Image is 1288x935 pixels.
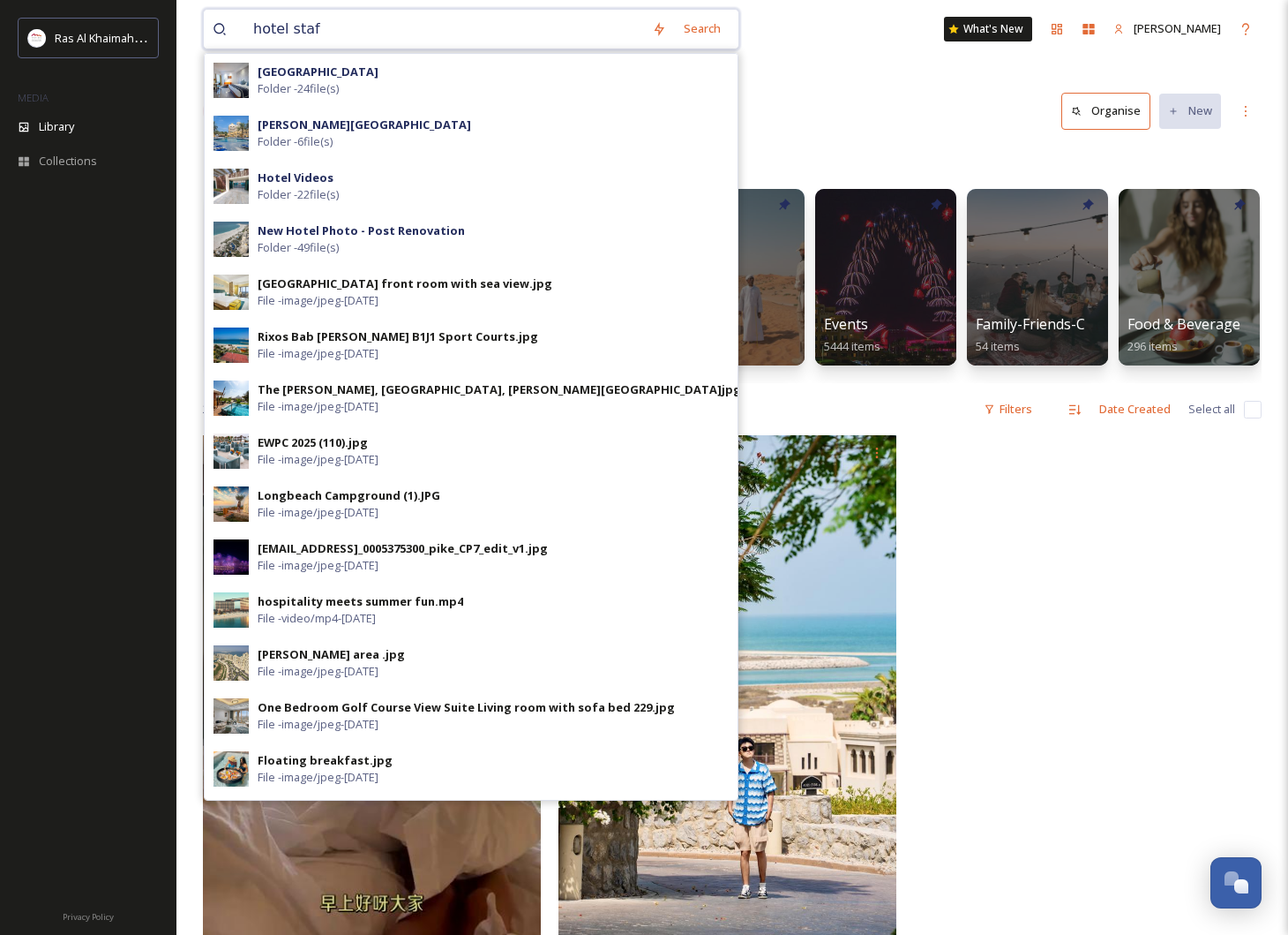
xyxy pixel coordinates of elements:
[975,392,1041,426] div: Filters
[1159,94,1221,128] button: New
[258,80,339,97] span: Folder - 24 file(s)
[258,540,548,557] div: [EMAIL_ADDRESS]_0005375300_pike_CP7_edit_v1.jpg
[258,186,339,203] span: Folder - 22 file(s)
[258,557,378,574] span: File - image/jpeg - [DATE]
[675,11,730,46] div: Search
[213,275,249,310] img: 374f376b-f433-4091-9a85-c37ef7bd4467.jpg
[1127,338,1178,354] span: 296 items
[944,17,1032,41] a: What's New
[63,905,114,926] a: Privacy Policy
[258,610,376,627] span: File - video/mp4 - [DATE]
[63,911,114,923] span: Privacy Policy
[258,487,440,504] div: Longbeach Campground (1).JPG
[1127,316,1240,354] a: Food & Beverage296 items
[258,716,378,733] span: File - image/jpeg - [DATE]
[258,222,465,238] strong: New Hotel Photo - Post Renovation
[258,504,378,521] span: File - image/jpeg - [DATE]
[203,401,232,418] span: 2 file s
[213,698,249,734] img: 4249bf21-5d9f-4a9f-ac51-9f11d2241927.jpg
[213,539,249,575] img: 096dc8df-580d-4c1b-afb4-6e6292a7bd9b.jpg
[258,170,333,185] strong: Hotel Videos
[258,328,538,345] div: Rixos Bab [PERSON_NAME] B1J1 Sport Courts.jpg
[258,133,333,150] span: Folder - 6 file(s)
[258,699,675,716] div: One Bedroom Golf Course View Suite Living room with sofa bed 229.jpg
[976,338,1020,354] span: 54 items
[213,63,249,98] img: 497b7127-dc10-43fa-92ca-dea21e51b236.jpg
[1134,20,1221,36] span: [PERSON_NAME]
[39,153,97,170] span: Collections
[213,592,249,628] img: aedd1855-4f01-4f9b-8e61-bb3a9ebfb92b.jpg
[213,645,249,681] img: 32ae2748-81c9-4c9a-8281-c928a19d5332.jpg
[976,314,1157,334] span: Family-Friends-Couple-Solo
[55,29,304,46] span: Ras Al Khaimah Tourism Development Authority
[244,10,643,49] input: Search your library
[213,328,249,363] img: 48c9bab9-b8f1-48c4-9d18-a67dbfebd230.jpg
[258,381,741,398] div: The [PERSON_NAME], [GEOGRAPHIC_DATA], [PERSON_NAME][GEOGRAPHIC_DATA]jpg
[213,486,249,522] img: 83a8fbdb-a28a-474f-9672-11a16a13b6fd.jpg
[258,117,471,132] strong: [PERSON_NAME][GEOGRAPHIC_DATA]
[258,752,393,769] div: Floating breakfast.jpg
[824,316,880,354] a: Events5444 items
[39,118,74,135] span: Library
[258,451,378,468] span: File - image/jpeg - [DATE]
[213,434,249,469] img: 308e70c6-8292-47cd-b25d-13326a823aab.jpg
[213,222,249,257] img: 79e66004-8c27-4448-87bb-99233e3f98b8.jpg
[1210,857,1262,909] button: Open Chat
[28,29,46,47] img: Logo_RAKTDA_RGB-01.png
[976,316,1157,354] a: Family-Friends-Couple-Solo54 items
[1127,314,1240,334] span: Food & Beverage
[258,239,339,256] span: Folder - 49 file(s)
[18,91,49,104] span: MEDIA
[258,434,368,451] div: EWPC 2025 (110).jpg
[258,275,552,292] div: [GEOGRAPHIC_DATA] front room with sea view.jpg
[1188,401,1235,418] span: Select all
[258,593,463,610] div: hospitality meets summer fun.mp4
[258,646,405,663] div: [PERSON_NAME] area .jpg
[824,314,868,334] span: Events
[258,663,378,680] span: File - image/jpeg - [DATE]
[1105,11,1230,46] a: [PERSON_NAME]
[1061,93,1150,129] button: Organise
[258,398,378,415] span: File - image/jpeg - [DATE]
[213,116,249,151] img: d7a5fe0f-51e5-475b-a368-c35fe2e2320c.jpg
[213,169,249,204] img: 2899a4ce-7592-4197-8dee-20de22ce3db8.jpg
[213,381,249,416] img: e534ba5f-a772-49a6-9c90-6762ea0b9ace.jpg
[258,769,378,786] span: File - image/jpeg - [DATE]
[213,751,249,787] img: 898d421a-7b6d-47c2-8f1b-4bdfbf5b6056.jpg
[258,345,378,362] span: File - image/jpeg - [DATE]
[1090,392,1179,426] div: Date Created
[824,338,880,354] span: 5444 items
[258,64,378,79] strong: [GEOGRAPHIC_DATA]
[258,292,378,309] span: File - image/jpeg - [DATE]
